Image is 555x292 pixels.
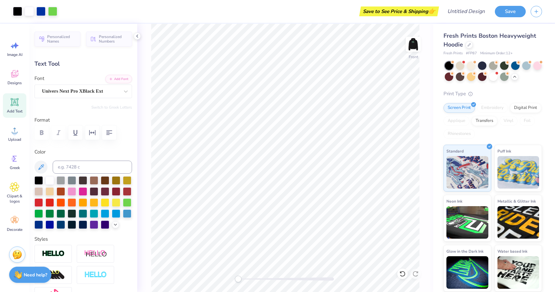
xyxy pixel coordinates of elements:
[24,272,47,278] strong: Need help?
[105,75,132,83] button: Add Font
[497,198,536,205] span: Metallic & Glitter Ink
[446,256,488,289] img: Glow in the Dark Ink
[446,206,488,239] img: Neon Ink
[480,51,513,56] span: Minimum Order: 12 +
[8,137,21,142] span: Upload
[42,250,65,258] img: Stroke
[7,52,22,57] span: Image AI
[497,256,539,289] img: Water based Ink
[34,235,48,243] label: Styles
[361,7,437,16] div: Save to See Price & Shipping
[443,90,542,98] div: Print Type
[91,105,132,110] button: Switch to Greek Letters
[34,75,44,82] label: Font
[7,109,22,114] span: Add Text
[7,227,22,232] span: Decorate
[4,193,25,204] span: Clipart & logos
[497,156,539,189] img: Puff Ink
[520,116,535,126] div: Foil
[84,271,107,279] img: Negative Space
[235,276,242,282] div: Accessibility label
[47,34,76,44] span: Personalized Names
[443,51,463,56] span: Fresh Prints
[99,34,128,44] span: Personalized Numbers
[497,248,527,255] span: Water based Ink
[497,206,539,239] img: Metallic & Glitter Ink
[446,156,488,189] img: Standard
[477,103,508,113] div: Embroidery
[466,51,477,56] span: # FP87
[34,116,132,124] label: Format
[34,60,132,68] div: Text Tool
[442,5,490,18] input: Untitled Design
[443,103,475,113] div: Screen Print
[428,7,435,15] span: 👉
[497,148,511,154] span: Puff Ink
[446,248,483,255] span: Glow in the Dark Ink
[443,32,536,48] span: Fresh Prints Boston Heavyweight Hoodie
[499,116,518,126] div: Vinyl
[7,80,22,86] span: Designs
[495,6,526,17] button: Save
[443,129,475,139] div: Rhinestones
[53,161,132,174] input: e.g. 7428 c
[84,250,107,258] img: Shadow
[42,270,65,280] img: 3D Illusion
[443,116,469,126] div: Applique
[471,116,497,126] div: Transfers
[409,54,418,60] div: Front
[446,198,462,205] span: Neon Ink
[407,38,420,51] img: Front
[34,32,80,46] button: Personalized Names
[10,165,20,170] span: Greek
[86,32,132,46] button: Personalized Numbers
[446,148,464,154] span: Standard
[34,148,132,156] label: Color
[510,103,541,113] div: Digital Print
